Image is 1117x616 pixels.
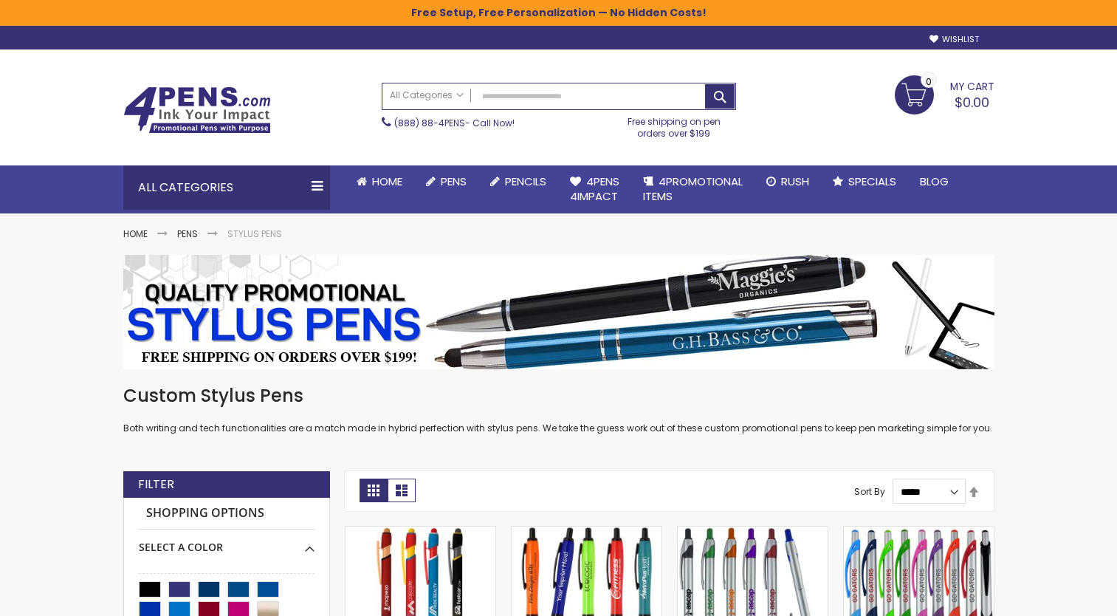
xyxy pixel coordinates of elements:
a: Rush [755,165,821,198]
span: 4Pens 4impact [570,174,619,204]
a: Home [123,227,148,240]
h1: Custom Stylus Pens [123,384,994,408]
span: Pens [441,174,467,189]
div: Select A Color [139,530,315,555]
a: Pens [414,165,478,198]
div: Free shipping on pen orders over $199 [612,110,736,140]
a: Blog [908,165,960,198]
strong: Filter [138,476,174,493]
strong: Shopping Options [139,498,315,530]
span: All Categories [390,89,464,101]
a: Neon-Bright Promo Pens - Special Offer [512,526,661,538]
img: Stylus Pens [123,255,994,369]
span: Specials [848,174,896,189]
a: All Categories [382,83,471,108]
strong: Stylus Pens [227,227,282,240]
span: Blog [920,174,949,189]
div: Both writing and tech functionalities are a match made in hybrid perfection with stylus pens. We ... [123,384,994,435]
a: Specials [821,165,908,198]
strong: Grid [360,479,388,502]
span: Home [372,174,402,189]
a: Slim Jen Silver Stylus [678,526,828,538]
a: Home [345,165,414,198]
a: (888) 88-4PENS [394,117,465,129]
span: - Call Now! [394,117,515,129]
span: $0.00 [955,93,989,112]
a: Pencils [478,165,558,198]
a: Lexus Stylus Pen [844,526,994,538]
a: Pens [177,227,198,240]
img: 4Pens Custom Pens and Promotional Products [123,86,271,134]
span: 4PROMOTIONAL ITEMS [643,174,743,204]
span: Pencils [505,174,546,189]
span: 0 [926,75,932,89]
label: Sort By [854,485,885,498]
a: $0.00 0 [895,75,994,112]
a: Superhero Ellipse Softy Pen with Stylus - Laser Engraved [346,526,495,538]
span: Rush [781,174,809,189]
a: 4PROMOTIONALITEMS [631,165,755,213]
a: Wishlist [929,34,979,45]
a: 4Pens4impact [558,165,631,213]
div: All Categories [123,165,330,210]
